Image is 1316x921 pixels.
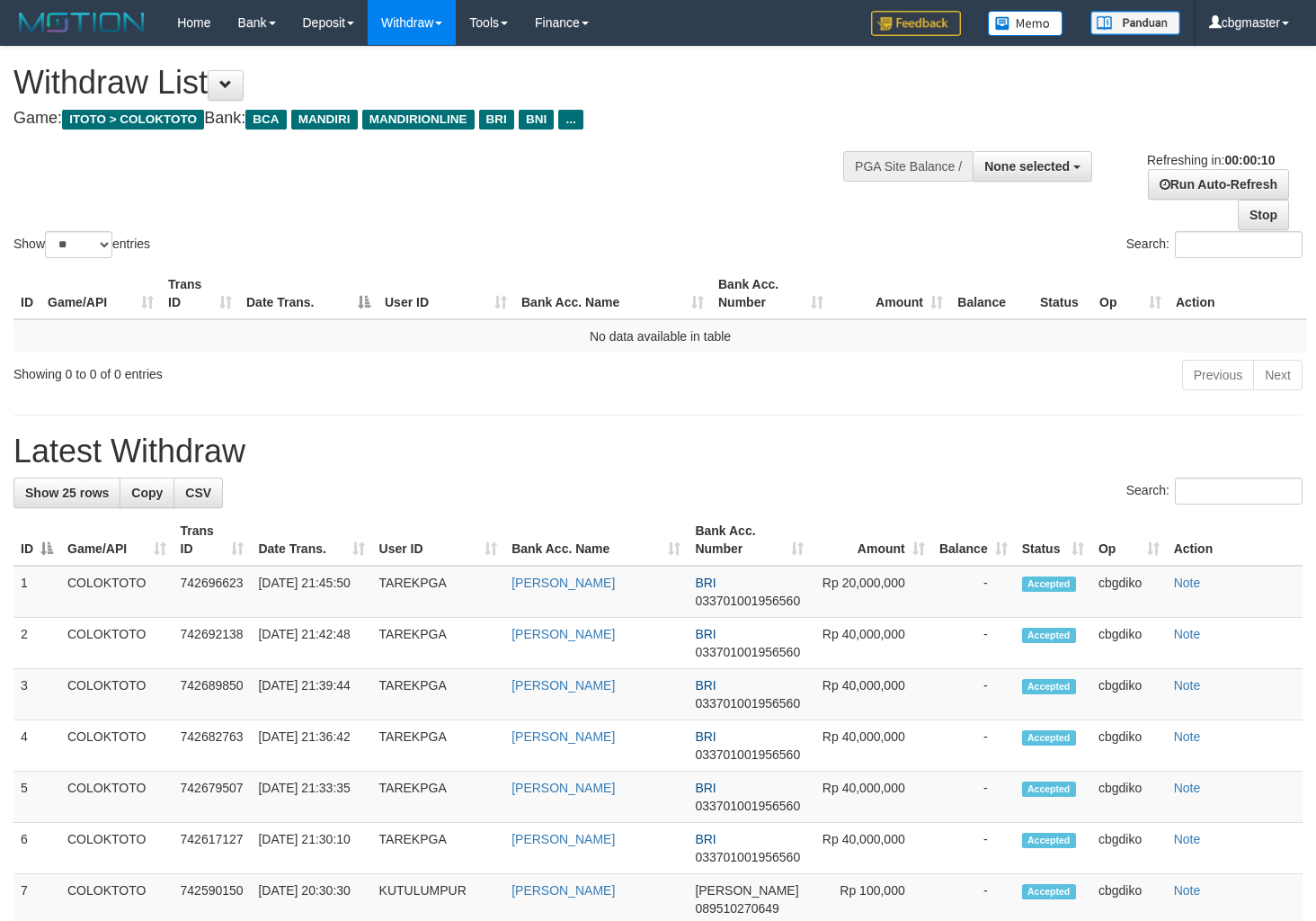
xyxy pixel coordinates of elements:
[1182,360,1254,390] a: Previous
[60,618,173,669] td: COLOKTOTO
[13,823,60,874] td: 6
[511,627,615,641] a: [PERSON_NAME]
[1174,883,1201,898] a: Note
[695,627,716,641] span: BRI
[60,514,173,566] th: Game/API: activate to sort column ascending
[1091,720,1167,772] td: cbgdiko
[1022,884,1076,899] span: Accepted
[1174,678,1201,693] a: Note
[984,159,1070,174] span: None selected
[1033,268,1092,319] th: Status
[843,151,973,182] div: PGA Site Balance /
[932,618,1015,669] td: -
[251,566,371,618] td: [DATE] 21:45:50
[13,514,60,566] th: ID: activate to sort column descending
[695,594,800,608] span: Copy 033701001956560 to clipboard
[811,514,932,566] th: Amount: activate to sort column ascending
[695,696,800,711] span: Copy 033701001956560 to clipboard
[511,576,615,590] a: [PERSON_NAME]
[932,720,1015,772] td: -
[60,772,173,823] td: COLOKTOTO
[378,268,514,319] th: User ID: activate to sort column ascending
[120,478,174,508] a: Copy
[1169,268,1307,319] th: Action
[60,720,173,772] td: COLOKTOTO
[479,110,514,130] span: BRI
[13,434,1303,469] h1: Latest Withdraw
[1174,781,1201,795] a: Note
[1224,153,1275,167] strong: 00:00:10
[1015,514,1091,566] th: Status: activate to sort column ascending
[173,823,252,874] td: 742617127
[811,772,932,823] td: Rp 40,000,000
[13,358,535,383] div: Showing 0 to 0 of 0 entries
[25,486,109,500] span: Show 25 rows
[13,720,60,772] td: 4
[291,110,358,130] span: MANDIRI
[695,883,798,898] span: [PERSON_NAME]
[372,772,505,823] td: TAREKPGA
[511,729,615,744] a: [PERSON_NAME]
[251,618,371,669] td: [DATE] 21:42:48
[372,720,505,772] td: TAREKPGA
[1148,169,1289,200] a: Run Auto-Refresh
[1174,576,1201,590] a: Note
[173,669,252,720] td: 742689850
[372,669,505,720] td: TAREKPGA
[13,9,150,36] img: MOTION_logo.png
[60,823,173,874] td: COLOKTOTO
[695,576,716,590] span: BRI
[950,268,1033,319] th: Balance
[932,823,1015,874] td: -
[1091,772,1167,823] td: cbgdiko
[1238,200,1289,230] a: Stop
[1092,268,1169,319] th: Op: activate to sort column ascending
[811,618,932,669] td: Rp 40,000,000
[711,268,831,319] th: Bank Acc. Number: activate to sort column ascending
[831,268,950,319] th: Amount: activate to sort column ascending
[811,566,932,618] td: Rp 20,000,000
[695,850,800,864] span: Copy 033701001956560 to clipboard
[695,832,716,846] span: BRI
[695,645,800,659] span: Copy 033701001956560 to clipboard
[173,566,252,618] td: 742696623
[45,231,112,258] select: Showentries
[372,823,505,874] td: TAREKPGA
[245,110,286,130] span: BCA
[13,566,60,618] td: 1
[695,799,800,813] span: Copy 033701001956560 to clipboard
[60,669,173,720] td: COLOKTOTO
[932,669,1015,720] td: -
[1022,679,1076,694] span: Accepted
[362,110,475,130] span: MANDIRIONLINE
[1126,231,1303,258] label: Search:
[161,268,239,319] th: Trans ID: activate to sort column ascending
[811,823,932,874] td: Rp 40,000,000
[185,486,211,500] span: CSV
[514,268,711,319] th: Bank Acc. Name: activate to sort column ascending
[688,514,810,566] th: Bank Acc. Number: activate to sort column ascending
[988,11,1063,36] img: Button%20Memo.svg
[871,11,961,36] img: Feedback.jpg
[932,514,1015,566] th: Balance: activate to sort column ascending
[1174,627,1201,641] a: Note
[13,478,120,508] a: Show 25 rows
[13,618,60,669] td: 2
[504,514,688,566] th: Bank Acc. Name: activate to sort column ascending
[1126,478,1303,505] label: Search:
[973,151,1092,182] button: None selected
[173,618,252,669] td: 742692138
[1022,577,1076,592] span: Accepted
[1175,231,1303,258] input: Search:
[372,618,505,669] td: TAREKPGA
[372,514,505,566] th: User ID: activate to sort column ascending
[695,678,716,693] span: BRI
[1091,669,1167,720] td: cbgdiko
[1174,832,1201,846] a: Note
[372,566,505,618] td: TAREKPGA
[13,268,40,319] th: ID
[695,901,778,916] span: Copy 089510270649 to clipboard
[1091,514,1167,566] th: Op: activate to sort column ascending
[932,566,1015,618] td: -
[1022,730,1076,746] span: Accepted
